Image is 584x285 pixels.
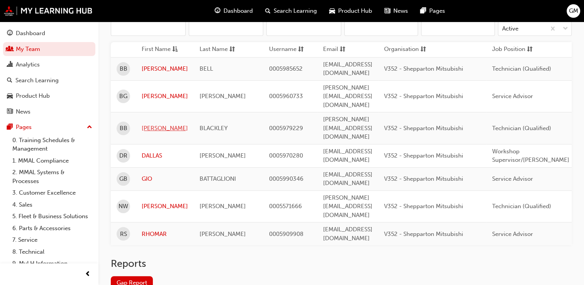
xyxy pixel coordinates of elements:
span: car-icon [329,6,335,16]
span: 0005909908 [269,231,303,237]
span: Service Advisor [492,175,533,182]
span: Last Name [200,45,228,54]
span: [EMAIL_ADDRESS][DOMAIN_NAME] [323,226,372,242]
span: guage-icon [7,30,13,37]
input: Department [421,21,495,36]
span: people-icon [7,46,13,53]
span: BB [120,124,127,133]
span: 0005970280 [269,152,303,159]
a: 4. Sales [9,199,95,211]
span: 0005985652 [269,65,303,72]
a: news-iconNews [378,3,414,19]
button: Usernamesorting-icon [269,45,311,54]
span: V352 - Shepparton Mitsubishi [384,93,463,100]
span: Search Learning [274,7,317,15]
span: news-icon [384,6,390,16]
span: Job Position [492,45,525,54]
div: News [16,107,30,116]
span: 0005990346 [269,175,303,182]
a: 0. Training Schedules & Management [9,134,95,155]
span: Username [269,45,296,54]
span: guage-icon [215,6,220,16]
a: [PERSON_NAME] [142,92,188,101]
a: DALLAS [142,151,188,160]
span: V352 - Shepparton Mitsubishi [384,152,463,159]
span: V352 - Shepparton Mitsubishi [384,125,463,132]
span: pages-icon [7,124,13,131]
span: Dashboard [223,7,253,15]
button: Emailsorting-icon [323,45,366,54]
span: prev-icon [85,270,91,279]
span: RS [120,230,127,239]
button: Pages [3,120,95,134]
span: 0005979229 [269,125,303,132]
span: sorting-icon [340,45,345,54]
span: [PERSON_NAME] [200,93,246,100]
span: sorting-icon [420,45,426,54]
a: 9. MyLH Information [9,258,95,270]
span: Workshop Supervisor/[PERSON_NAME] [492,148,569,164]
span: pages-icon [420,6,426,16]
button: Last Namesorting-icon [200,45,242,54]
a: 1. MMAL Compliance [9,155,95,167]
span: Organisation [384,45,419,54]
span: V352 - Shepparton Mitsubishi [384,65,463,72]
div: Dashboard [16,29,45,38]
input: Email [189,21,264,36]
input: Job Position [344,21,418,36]
span: BLACKLEY [200,125,228,132]
button: DashboardMy TeamAnalyticsSearch LearningProduct HubNews [3,25,95,120]
a: pages-iconPages [414,3,451,19]
a: 5. Fleet & Business Solutions [9,210,95,222]
button: Job Positionsorting-icon [492,45,535,54]
span: Product Hub [338,7,372,15]
a: My Team [3,42,95,56]
span: BG [119,92,127,101]
span: news-icon [7,109,13,115]
span: Service Advisor [492,93,533,100]
a: 3. Customer Excellence [9,187,95,199]
a: 7. Service [9,234,95,246]
div: Active [502,24,518,33]
span: [EMAIL_ADDRESS][DOMAIN_NAME] [323,171,372,187]
button: Organisationsorting-icon [384,45,427,54]
span: BELL [200,65,213,72]
a: RHOMAR [142,230,188,239]
span: GM [569,7,578,15]
span: search-icon [265,6,271,16]
a: 2. MMAL Systems & Processes [9,166,95,187]
span: GB [119,175,127,183]
span: chart-icon [7,61,13,68]
div: Search Learning [15,76,59,85]
span: V352 - Shepparton Mitsubishi [384,231,463,237]
span: [PERSON_NAME] [200,231,246,237]
span: BB [120,64,127,73]
span: [EMAIL_ADDRESS][DOMAIN_NAME] [323,148,372,164]
a: [PERSON_NAME] [142,202,188,211]
a: Analytics [3,58,95,72]
a: Product Hub [3,89,95,103]
a: search-iconSearch Learning [259,3,323,19]
span: search-icon [7,77,12,84]
input: Organisation [266,21,341,36]
span: BATTAGLIONI [200,175,236,182]
span: DR [119,151,127,160]
span: Pages [429,7,445,15]
h2: Reports [111,258,572,270]
a: Dashboard [3,26,95,41]
a: 8. Technical [9,246,95,258]
a: GIO [142,175,188,183]
span: 0005571666 [269,203,302,210]
span: News [393,7,408,15]
span: up-icon [87,122,92,132]
img: mmal [4,6,93,16]
a: guage-iconDashboard [208,3,259,19]
div: Analytics [16,60,40,69]
a: car-iconProduct Hub [323,3,378,19]
a: [PERSON_NAME] [142,124,188,133]
span: asc-icon [172,45,178,54]
div: Pages [16,123,32,132]
span: Technician (Qualified) [492,125,551,132]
